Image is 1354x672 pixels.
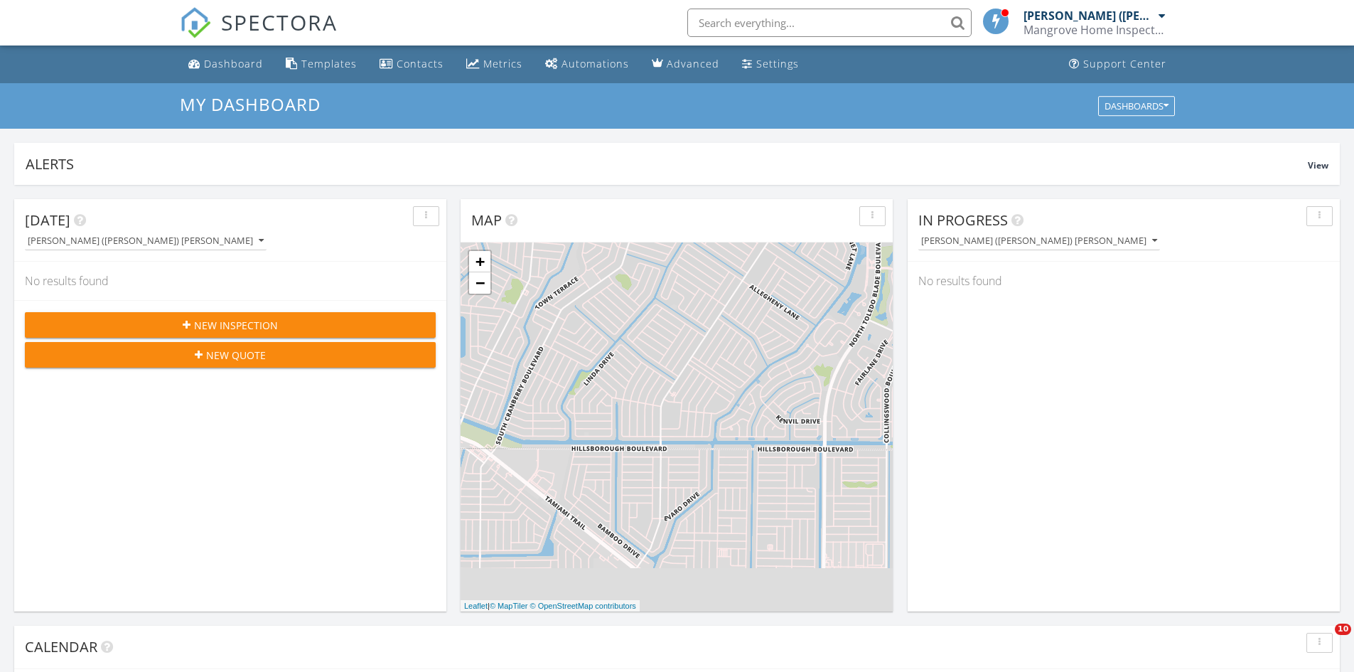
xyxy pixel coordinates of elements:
button: New Inspection [25,312,436,338]
input: Search everything... [687,9,972,37]
a: Settings [736,51,805,78]
a: Zoom out [469,272,490,294]
div: Advanced [667,57,719,70]
div: Automations [562,57,629,70]
div: | [461,600,640,612]
iframe: Intercom live chat [1306,624,1340,658]
span: Map [471,210,502,230]
div: [PERSON_NAME] ([PERSON_NAME]) [PERSON_NAME] [1023,9,1155,23]
div: [PERSON_NAME] ([PERSON_NAME]) [PERSON_NAME] [28,236,264,246]
div: [PERSON_NAME] ([PERSON_NAME]) [PERSON_NAME] [921,236,1157,246]
div: Dashboard [204,57,263,70]
button: New Quote [25,342,436,368]
div: Support Center [1083,57,1166,70]
img: The Best Home Inspection Software - Spectora [180,7,211,38]
a: Zoom in [469,251,490,272]
span: New Inspection [194,318,278,333]
a: © MapTiler [490,602,528,610]
a: Automations (Basic) [539,51,635,78]
button: [PERSON_NAME] ([PERSON_NAME]) [PERSON_NAME] [25,232,267,251]
div: No results found [908,262,1340,300]
button: Dashboards [1098,96,1175,116]
span: 10 [1335,624,1351,635]
div: No results found [14,262,446,300]
div: Mangrove Home Inspections LLC [1023,23,1166,37]
a: Contacts [374,51,449,78]
span: Calendar [25,637,97,656]
span: SPECTORA [221,7,338,37]
span: [DATE] [25,210,70,230]
a: Support Center [1063,51,1172,78]
div: Metrics [483,57,522,70]
a: © OpenStreetMap contributors [530,602,636,610]
div: Settings [756,57,799,70]
button: [PERSON_NAME] ([PERSON_NAME]) [PERSON_NAME] [918,232,1160,251]
a: SPECTORA [180,19,338,49]
a: Advanced [646,51,725,78]
span: New Quote [206,348,266,363]
div: Alerts [26,154,1308,174]
div: Contacts [397,57,444,70]
span: View [1308,159,1328,171]
span: In Progress [918,210,1008,230]
a: Leaflet [464,602,488,610]
a: Templates [280,51,362,78]
div: Templates [301,57,357,70]
a: Metrics [461,51,528,78]
a: Dashboard [183,51,269,78]
div: Dashboards [1105,101,1168,111]
span: My Dashboard [180,92,321,116]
